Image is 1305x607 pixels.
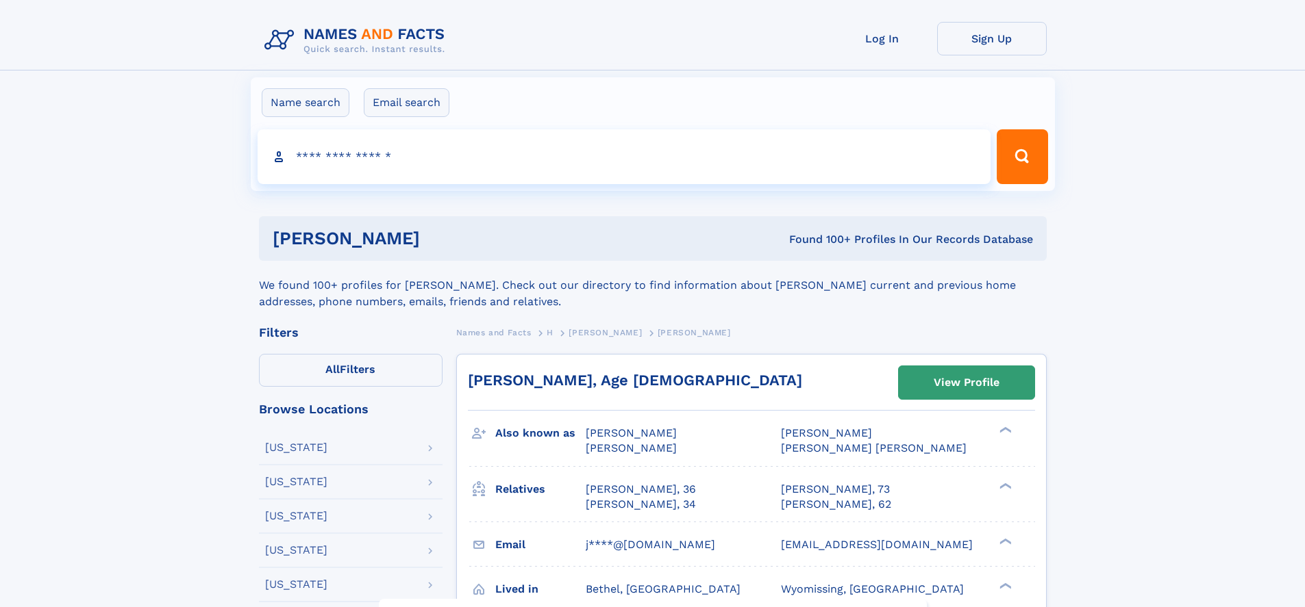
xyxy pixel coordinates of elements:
span: [EMAIL_ADDRESS][DOMAIN_NAME] [781,538,973,551]
h3: Lived in [495,578,586,601]
div: Found 100+ Profiles In Our Records Database [604,232,1033,247]
div: We found 100+ profiles for [PERSON_NAME]. Check out our directory to find information about [PERS... [259,261,1047,310]
h1: [PERSON_NAME] [273,230,605,247]
div: [US_STATE] [265,545,327,556]
a: [PERSON_NAME], 73 [781,482,890,497]
label: Email search [364,88,449,117]
a: [PERSON_NAME], Age [DEMOGRAPHIC_DATA] [468,372,802,389]
a: [PERSON_NAME], 62 [781,497,891,512]
span: All [325,363,340,376]
div: [US_STATE] [265,476,327,487]
a: Log In [828,22,937,55]
h3: Also known as [495,422,586,445]
a: Names and Facts [456,324,532,341]
div: ❯ [996,481,1012,490]
a: View Profile [899,366,1034,399]
span: [PERSON_NAME] [781,426,872,439]
div: ❯ [996,426,1012,435]
div: View Profile [934,367,999,398]
span: [PERSON_NAME] [586,426,677,439]
h3: Email [495,533,586,556]
a: [PERSON_NAME], 36 [586,482,696,497]
input: search input [258,129,991,184]
span: [PERSON_NAME] [PERSON_NAME] [781,441,967,454]
div: [US_STATE] [265,579,327,590]
h3: Relatives [495,478,586,501]
span: [PERSON_NAME] [658,328,731,337]
div: ❯ [996,537,1012,545]
span: Wyomissing, [GEOGRAPHIC_DATA] [781,582,964,595]
a: H [547,324,554,341]
a: [PERSON_NAME], 34 [586,497,696,512]
div: ❯ [996,581,1012,590]
img: Logo Names and Facts [259,22,456,59]
div: Filters [259,326,443,339]
div: Browse Locations [259,403,443,415]
div: [US_STATE] [265,511,327,521]
button: Search Button [997,129,1047,184]
div: [US_STATE] [265,442,327,453]
span: [PERSON_NAME] [586,441,677,454]
a: [PERSON_NAME] [569,324,642,341]
span: H [547,328,554,337]
label: Name search [262,88,349,117]
a: Sign Up [937,22,1047,55]
span: [PERSON_NAME] [569,328,642,337]
span: Bethel, [GEOGRAPHIC_DATA] [586,582,741,595]
label: Filters [259,354,443,387]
